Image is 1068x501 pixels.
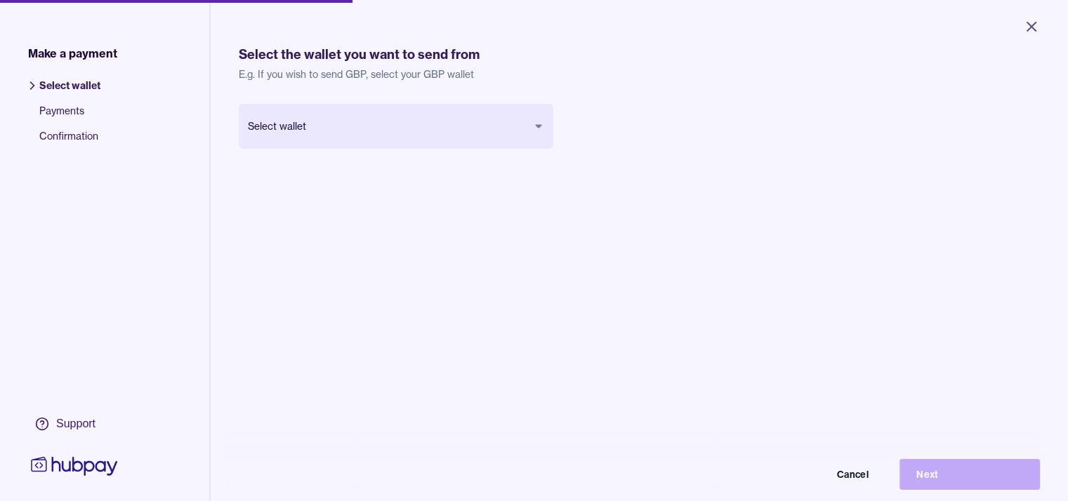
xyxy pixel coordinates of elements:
button: Close [1006,11,1057,42]
span: Payments [39,104,100,129]
div: Support [56,416,95,432]
span: Select wallet [39,79,100,104]
button: Cancel [745,459,885,490]
span: Make a payment [28,45,117,62]
a: Support [28,409,121,439]
h1: Select the wallet you want to send from [239,45,1040,65]
p: E.g. If you wish to send GBP, select your GBP wallet [239,67,1040,81]
span: Confirmation [39,129,100,154]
